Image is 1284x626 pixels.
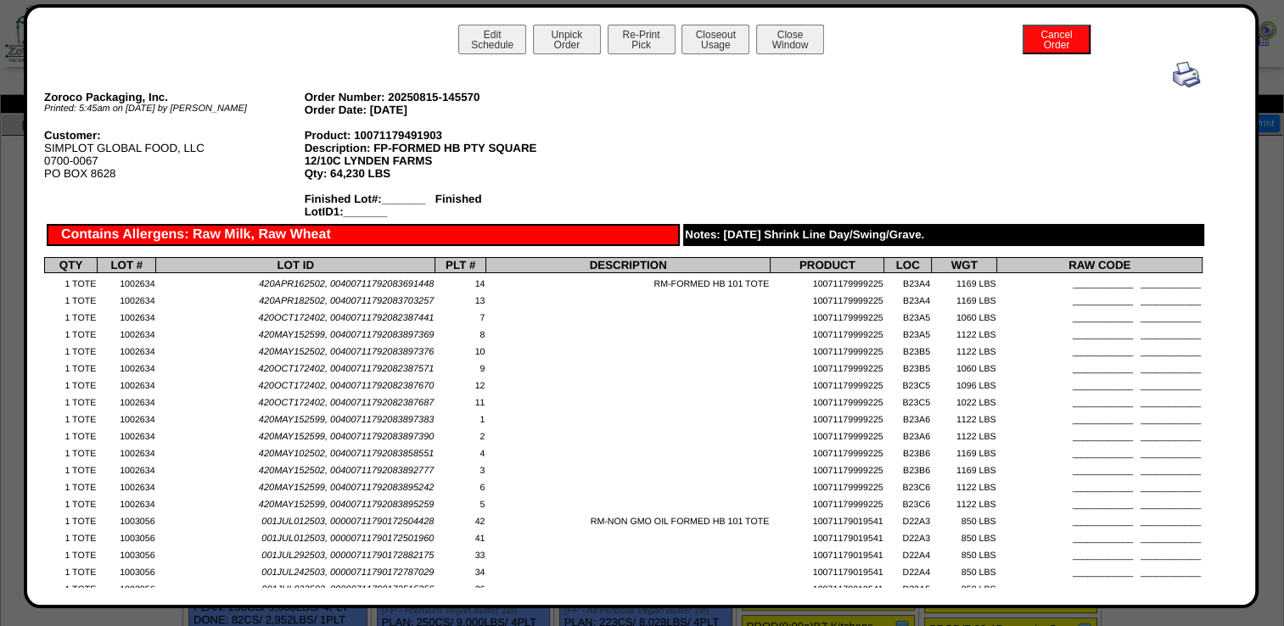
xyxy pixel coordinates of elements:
[98,494,156,511] td: 1002634
[156,258,435,273] th: LOT ID
[259,347,435,357] span: 420MAY152502, 00400711792083897376
[931,324,997,341] td: 1122 LBS
[683,224,1205,246] div: Notes: [DATE] Shrink Line Day/Swing/Grave.
[45,477,98,494] td: 1 TOTE
[44,103,305,114] div: Printed: 5:45am on [DATE] by [PERSON_NAME]
[45,375,98,392] td: 1 TOTE
[997,477,1202,494] td: ____________ ____________
[884,426,931,443] td: B23A6
[45,324,98,341] td: 1 TOTE
[997,273,1202,290] td: ____________ ____________
[45,392,98,409] td: 1 TOTE
[997,562,1202,578] td: ____________ ____________
[486,273,771,290] td: RM-FORMED HB 101 TOTE
[45,426,98,443] td: 1 TOTE
[771,358,884,375] td: 10071179999225
[98,578,156,595] td: 1003056
[771,477,884,494] td: 10071179999225
[931,578,997,595] td: 850 LBS
[884,460,931,477] td: B23B6
[98,545,156,562] td: 1003056
[884,392,931,409] td: B23C5
[45,258,98,273] th: QTY
[98,324,156,341] td: 1002634
[931,426,997,443] td: 1122 LBS
[45,443,98,460] td: 1 TOTE
[931,273,997,290] td: 1169 LBS
[931,258,997,273] th: WGT
[98,409,156,426] td: 1002634
[435,494,486,511] td: 5
[931,358,997,375] td: 1060 LBS
[771,341,884,358] td: 10071179999225
[997,494,1202,511] td: ____________ ____________
[884,290,931,307] td: B23A4
[305,142,565,167] div: Description: FP-FORMED HB PTY SQUARE 12/10C LYNDEN FARMS
[997,578,1202,595] td: ____________ ____________
[98,460,156,477] td: 1002634
[98,443,156,460] td: 1002634
[997,392,1202,409] td: ____________ ____________
[47,224,680,246] div: Contains Allergens: Raw Milk, Raw Wheat
[997,341,1202,358] td: ____________ ____________
[435,307,486,324] td: 7
[931,528,997,545] td: 850 LBS
[884,375,931,392] td: B23C5
[305,91,565,103] div: Order Number: 20250815-145570
[305,193,565,218] div: Finished Lot#:_______ Finished LotID1:_______
[435,562,486,578] td: 34
[435,324,486,341] td: 8
[931,511,997,528] td: 850 LBS
[608,25,676,54] button: Re-PrintPick
[931,375,997,392] td: 1096 LBS
[997,511,1202,528] td: ____________ ____________
[486,511,771,528] td: RM-NON GMO OIL FORMED HB 101 TOTE
[458,25,526,54] button: EditSchedule
[435,426,486,443] td: 2
[261,534,434,544] span: 001JUL012503, 00000711790172501960
[435,409,486,426] td: 1
[771,307,884,324] td: 10071179999225
[771,426,884,443] td: 10071179999225
[98,273,156,290] td: 1002634
[771,494,884,511] td: 10071179999225
[435,545,486,562] td: 33
[771,545,884,562] td: 10071179019541
[931,307,997,324] td: 1060 LBS
[305,103,565,116] div: Order Date: [DATE]
[435,258,486,273] th: PLT #
[259,432,435,442] span: 420MAY152599, 00400711792083897390
[261,517,434,527] span: 001JUL012503, 00000711790172504428
[259,381,435,391] span: 420OCT172402, 00400711792082387670
[997,528,1202,545] td: ____________ ____________
[884,494,931,511] td: B23C6
[931,341,997,358] td: 1122 LBS
[259,466,435,476] span: 420MAY152502, 00400711792083892777
[931,409,997,426] td: 1122 LBS
[435,460,486,477] td: 3
[98,290,156,307] td: 1002634
[533,25,601,54] button: UnpickOrder
[305,129,565,142] div: Product: 10071179491903
[997,307,1202,324] td: ____________ ____________
[884,409,931,426] td: B23A6
[98,392,156,409] td: 1002634
[259,449,435,459] span: 420MAY102502, 00400711792083858551
[98,341,156,358] td: 1002634
[261,551,434,561] span: 001JUL292503, 00000711790172882175
[931,290,997,307] td: 1169 LBS
[884,341,931,358] td: B23B5
[931,460,997,477] td: 1169 LBS
[771,375,884,392] td: 10071179999225
[435,477,486,494] td: 6
[44,91,305,103] div: Zoroco Packaging, Inc.
[884,307,931,324] td: B23A5
[884,358,931,375] td: B23B5
[997,375,1202,392] td: ____________ ____________
[261,567,434,578] span: 001JUL242503, 00000711790172787029
[98,375,156,392] td: 1002634
[435,578,486,595] td: 26
[771,528,884,545] td: 10071179019541
[997,426,1202,443] td: ____________ ____________
[45,460,98,477] td: 1 TOTE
